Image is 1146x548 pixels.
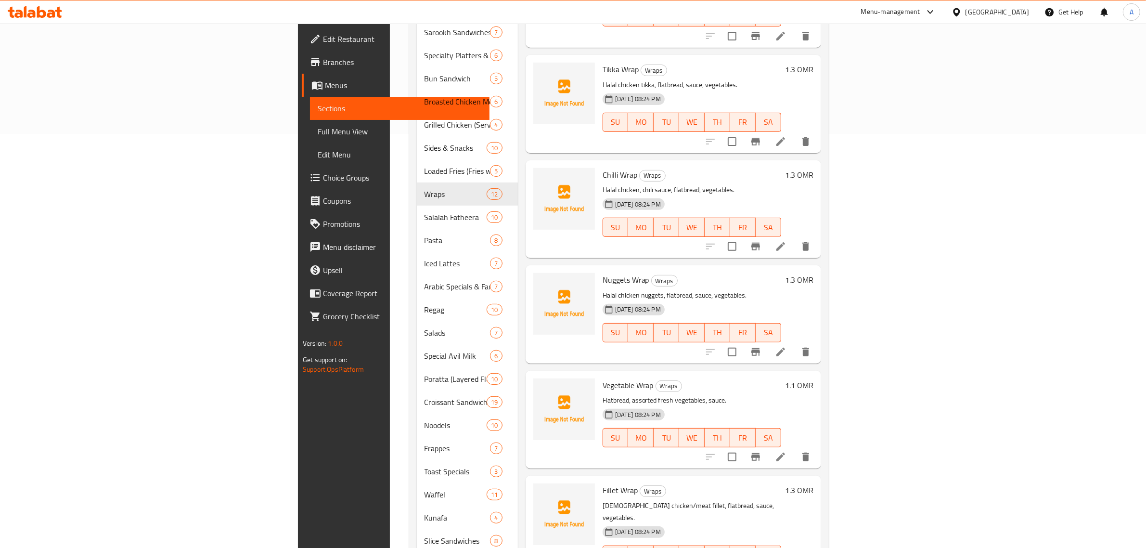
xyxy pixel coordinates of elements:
[310,143,489,166] a: Edit Menu
[425,235,490,246] span: Pasta
[794,130,817,153] button: delete
[657,431,675,445] span: TU
[775,346,786,358] a: Edit menu item
[323,195,482,207] span: Coupons
[611,527,665,536] span: [DATE] 08:24 PM
[425,96,490,107] span: Broasted Chicken Meals
[603,378,654,392] span: Vegetable Wrap
[490,97,502,106] span: 6
[683,431,701,445] span: WE
[794,25,817,48] button: delete
[302,27,489,51] a: Edit Restaurant
[708,326,726,339] span: TH
[603,428,629,447] button: SU
[654,218,679,237] button: TU
[302,74,489,97] a: Menus
[490,327,502,339] div: items
[328,337,343,350] span: 1.0.0
[679,113,705,132] button: WE
[417,321,518,344] div: Salads7
[683,221,701,235] span: WE
[302,282,489,305] a: Coverage Report
[425,281,490,292] span: Arabic Specials & Fantasia Platters
[487,421,502,430] span: 10
[487,373,502,385] div: items
[632,221,650,235] span: MO
[490,235,502,246] div: items
[760,431,777,445] span: SA
[657,326,675,339] span: TU
[603,394,781,406] p: Flatbread, assorted fresh vegetables, sauce.
[417,159,518,183] div: Loaded Fries (Fries with Toppings)5
[425,211,487,223] div: Salalah Fatheera
[323,218,482,230] span: Promotions
[679,428,705,447] button: WE
[487,419,502,431] div: items
[603,289,781,301] p: Halal chicken nuggets, flatbread, sauce, vegetables.
[775,241,786,252] a: Edit menu item
[302,51,489,74] a: Branches
[775,451,786,463] a: Edit menu item
[603,62,639,77] span: Tikka Wrap
[425,443,490,454] span: Frappes
[417,391,518,414] div: Croissant Sandwiches19
[611,94,665,104] span: [DATE] 08:24 PM
[775,136,786,147] a: Edit menu item
[417,298,518,321] div: Regag10
[603,273,649,287] span: Nuggets Wrap
[760,115,777,129] span: SA
[490,443,502,454] div: items
[490,73,502,84] div: items
[417,206,518,229] div: Salalah Fatheera10
[632,115,650,129] span: MO
[417,90,518,113] div: Broasted Chicken Meals6
[417,344,518,367] div: Special Avil Milk6
[657,115,675,129] span: TU
[744,445,767,469] button: Branch-specific-item
[417,229,518,252] div: Pasta8
[490,120,502,130] span: 4
[607,326,625,339] span: SU
[302,189,489,212] a: Coupons
[490,50,502,61] div: items
[628,113,654,132] button: MO
[756,323,781,342] button: SA
[487,144,502,153] span: 10
[603,168,637,182] span: Chilli Wrap
[603,323,629,342] button: SU
[302,235,489,259] a: Menu disclaimer
[607,221,625,235] span: SU
[425,119,490,130] span: Grilled Chicken (Served as Platters or Meals)
[417,113,518,136] div: Grilled Chicken (Served as Platters or Meals)4
[533,273,595,335] img: Nuggets Wrap
[683,326,701,339] span: WE
[323,287,482,299] span: Coverage Report
[490,258,502,269] div: items
[425,512,490,523] div: Kunafa
[722,342,742,362] span: Select to update
[490,167,502,176] span: 5
[628,428,654,447] button: MO
[425,350,490,362] div: Special Avil Milk
[303,337,326,350] span: Version:
[611,410,665,419] span: [DATE] 08:24 PM
[425,489,487,500] div: Waffel
[302,305,489,328] a: Grocery Checklist
[730,218,756,237] button: FR
[490,350,502,362] div: items
[756,113,781,132] button: SA
[303,353,347,366] span: Get support on:
[487,211,502,223] div: items
[683,115,701,129] span: WE
[417,437,518,460] div: Frappes7
[679,218,705,237] button: WE
[425,304,487,315] span: Regag
[641,65,667,76] span: Wraps
[1130,7,1133,17] span: A
[302,212,489,235] a: Promotions
[490,512,502,523] div: items
[490,352,502,361] span: 6
[533,168,595,230] img: Chilli Wrap
[487,190,502,199] span: 12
